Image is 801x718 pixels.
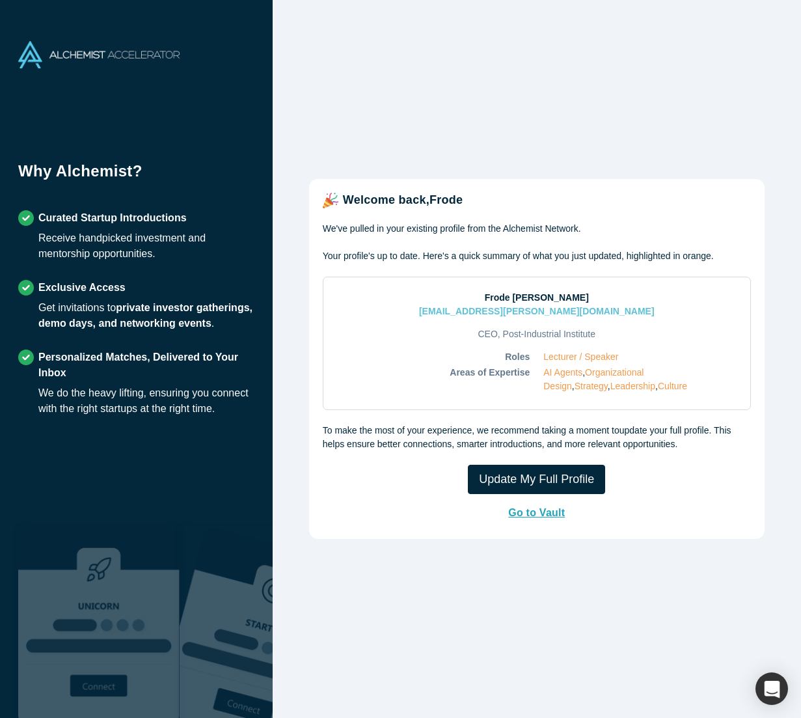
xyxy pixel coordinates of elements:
a: Update My Full Profile [468,465,605,494]
span: Strategy [575,381,608,391]
p: [EMAIL_ADDRESS][PERSON_NAME][DOMAIN_NAME] [333,305,741,318]
span: [PERSON_NAME] [512,292,588,303]
span: Lecturer / Speaker [543,352,618,362]
img: Robust Technologies [18,526,180,718]
span: Frode [429,193,463,206]
p: Your profile's up to date. Here's a quick summary of what you just updated, highlighted in orange. [323,249,751,263]
p: To make the most of your experience, we recommend taking a moment to update your full profile . T... [323,424,751,451]
img: Alchemist Accelerator Logo [18,41,180,68]
div: We do the heavy lifting, ensuring you connect with the right startups at the right time. [38,385,254,417]
span: AI Agents [543,367,582,378]
span: Culture [658,381,687,391]
img: Prism AI [180,526,341,718]
span: CEO, Post-Industrial Institute [478,329,595,339]
img: party popper [323,193,338,208]
strong: Personalized Matches, Delivered to Your Inbox [38,352,238,378]
div: Get invitations to . [38,300,254,331]
h2: Welcome back, [343,193,463,207]
p: Roles [333,350,530,364]
b: private investor gatherings, demo days, and networking events [38,302,252,329]
span: Organizational Design [543,367,644,391]
button: Go to Vault [495,501,578,525]
div: Receive handpicked investment and mentorship opportunities. [38,230,254,262]
span: Leadership [610,381,655,391]
strong: Curated Startup Introductions [38,212,187,223]
p: Areas of Expertise [333,366,530,380]
p: We've pulled in your existing profile from the Alchemist Network. [323,222,751,236]
span: Frode [485,292,510,303]
h1: Why Alchemist? [18,159,254,192]
strong: Exclusive Access [38,282,126,293]
p: , , , , [543,366,741,393]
